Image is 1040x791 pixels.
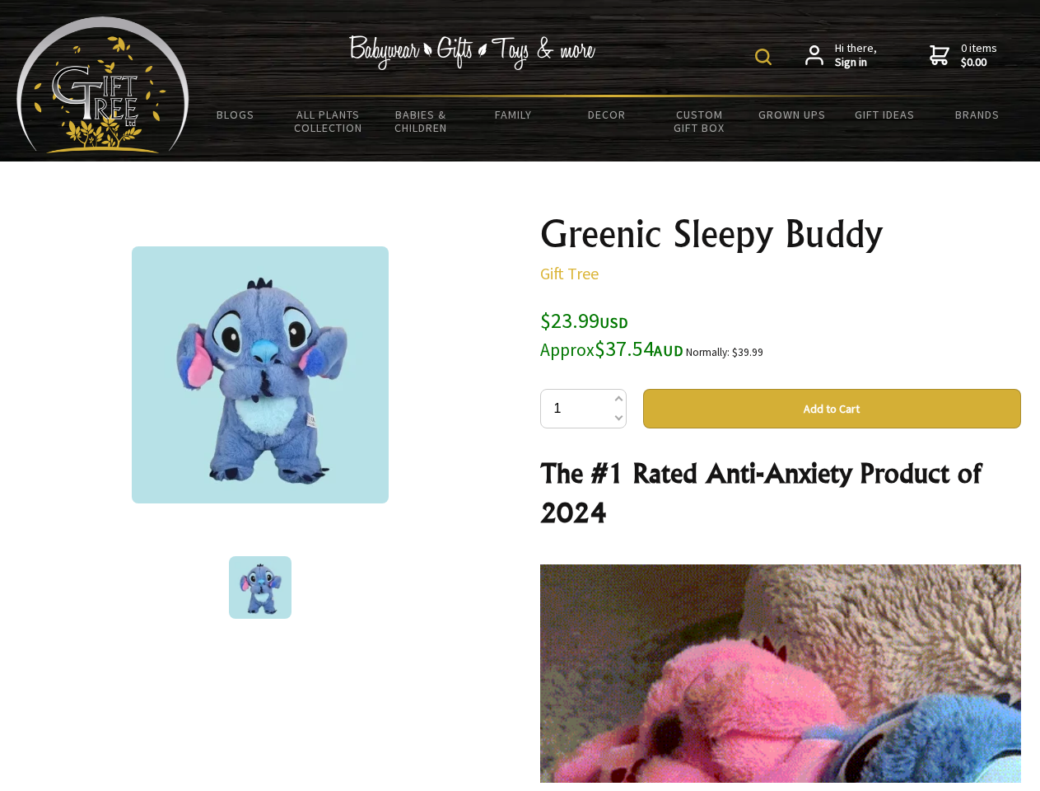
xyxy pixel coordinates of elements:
small: Approx [540,339,595,361]
a: Grown Ups [745,97,838,132]
strong: Sign in [835,55,877,70]
a: Brands [931,97,1024,132]
img: product search [755,49,772,65]
a: Gift Ideas [838,97,931,132]
img: Babyware - Gifts - Toys and more... [16,16,189,153]
span: AUD [654,341,683,360]
img: Greenic Sleepy Buddy [132,246,389,503]
a: BLOGS [189,97,282,132]
span: 0 items [961,40,997,70]
span: $23.99 $37.54 [540,307,683,362]
span: USD [599,313,628,332]
a: Babies & Children [375,97,468,145]
a: Custom Gift Box [653,97,746,145]
a: Hi there,Sign in [805,41,877,70]
strong: The #1 Rated Anti-Anxiety Product of 2024 [540,456,981,529]
a: Decor [560,97,653,132]
a: All Plants Collection [282,97,375,145]
a: Gift Tree [540,263,599,283]
img: Babywear - Gifts - Toys & more [349,35,596,70]
h1: Greenic Sleepy Buddy [540,214,1021,254]
span: Hi there, [835,41,877,70]
small: Normally: $39.99 [686,345,763,359]
button: Add to Cart [643,389,1021,428]
a: 0 items$0.00 [930,41,997,70]
strong: $0.00 [961,55,997,70]
img: Greenic Sleepy Buddy [229,556,291,619]
a: Family [468,97,561,132]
